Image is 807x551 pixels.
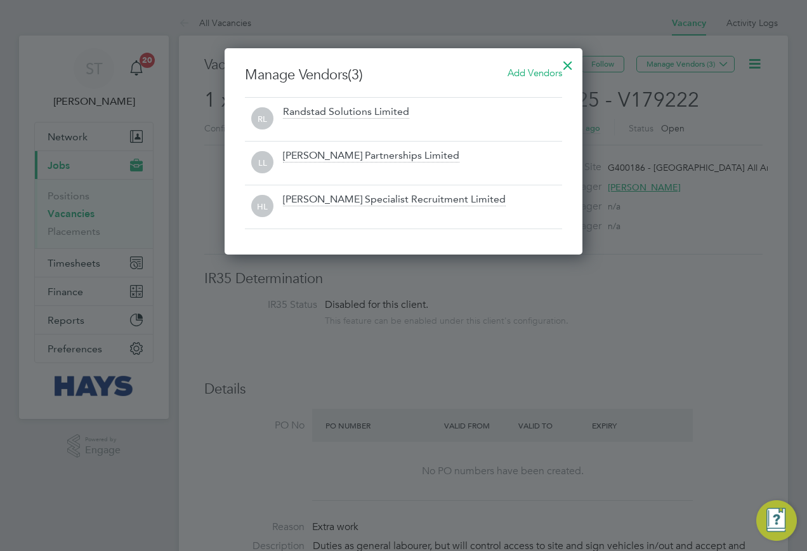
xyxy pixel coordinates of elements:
[251,108,273,130] span: RL
[508,67,562,79] span: Add Vendors
[283,149,459,163] div: [PERSON_NAME] Partnerships Limited
[245,66,562,84] h3: Manage Vendors
[348,66,363,83] span: (3)
[283,193,506,207] div: [PERSON_NAME] Specialist Recruitment Limited
[251,196,273,218] span: HL
[283,105,409,119] div: Randstad Solutions Limited
[251,152,273,174] span: LL
[756,500,797,541] button: Engage Resource Center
